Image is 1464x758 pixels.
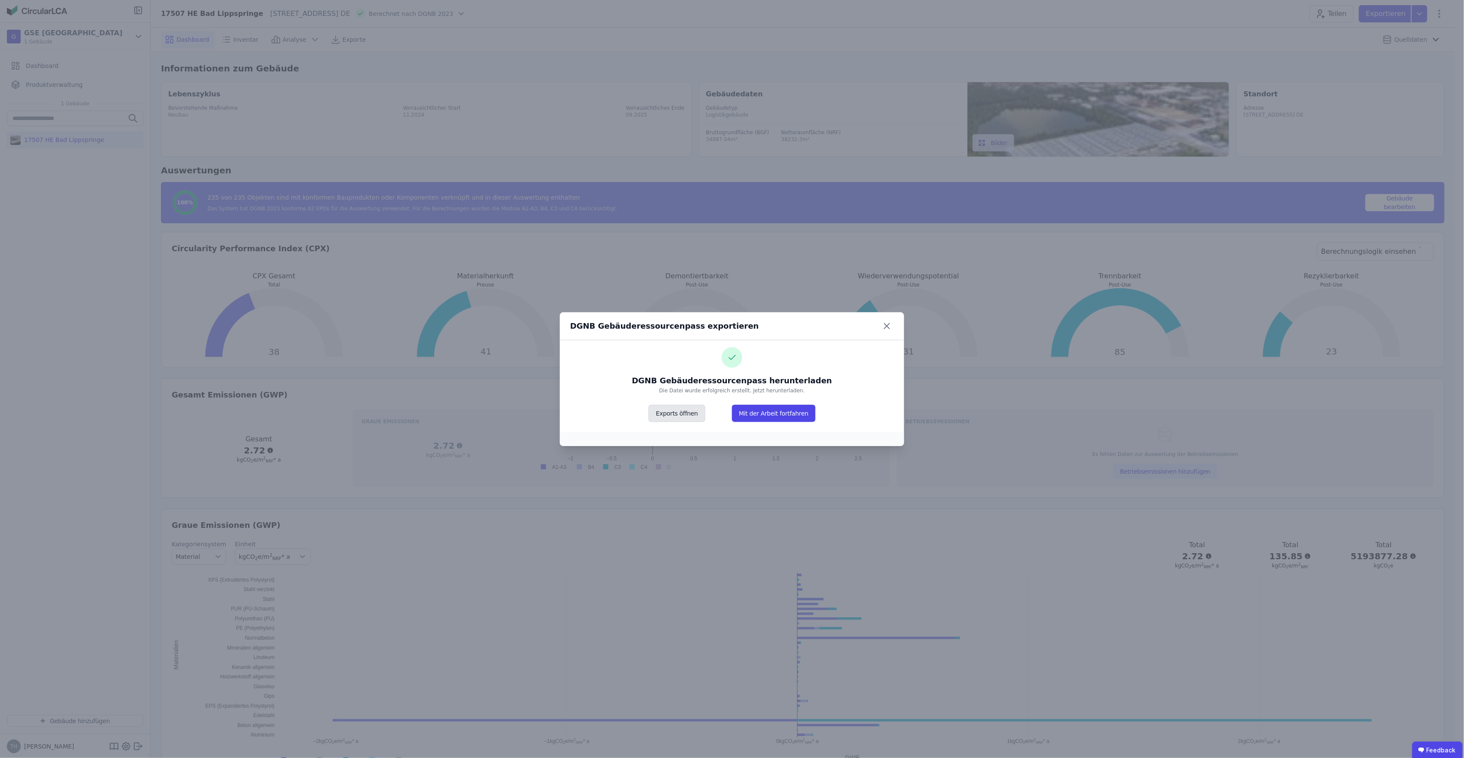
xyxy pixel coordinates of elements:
label: Die Datei wurde erfolgreich erstellt. Jetzt herunterladen. [659,387,805,405]
button: Exports öffnen [649,405,705,422]
img: check-circle [722,347,742,368]
button: Mit der Arbeit fortfahren [732,405,815,422]
div: DGNB Gebäuderessourcenpass exportieren [570,320,759,332]
label: DGNB Gebäuderessourcenpass herunterladen [632,375,832,387]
